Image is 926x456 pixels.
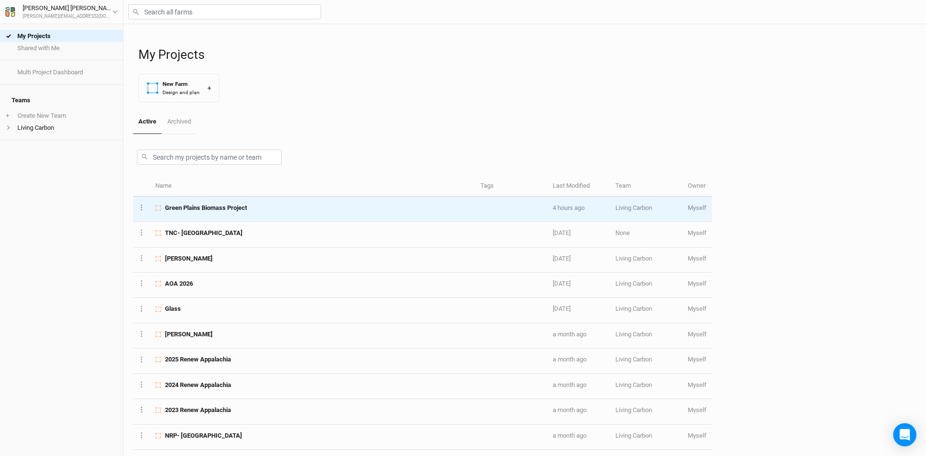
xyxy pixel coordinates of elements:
[610,197,682,222] td: Living Carbon
[688,229,707,236] span: andy@livingcarbon.com
[610,425,682,450] td: Living Carbon
[150,176,475,197] th: Name
[165,355,231,364] span: 2025 Renew Appalachia
[163,80,200,88] div: New Farm
[165,254,213,263] span: Phillips
[610,323,682,348] td: Living Carbon
[688,381,707,388] span: andy@livingcarbon.com
[553,229,571,236] span: Aug 19, 2025 10:45 AM
[688,406,707,414] span: andy@livingcarbon.com
[6,91,117,110] h4: Teams
[553,280,571,287] span: Aug 12, 2025 4:06 PM
[688,356,707,363] span: andy@livingcarbon.com
[688,280,707,287] span: andy@livingcarbon.com
[553,305,571,312] span: Aug 12, 2025 1:35 PM
[553,331,586,338] span: Jul 23, 2025 3:55 PM
[688,204,707,211] span: andy@livingcarbon.com
[553,356,586,363] span: Jul 23, 2025 3:49 PM
[138,74,219,102] button: New FarmDesign and plan+
[207,83,211,93] div: +
[547,176,610,197] th: Last Modified
[23,13,112,20] div: [PERSON_NAME][EMAIL_ADDRESS][DOMAIN_NAME]
[163,89,200,96] div: Design and plan
[5,3,118,20] button: [PERSON_NAME] [PERSON_NAME][PERSON_NAME][EMAIL_ADDRESS][DOMAIN_NAME]
[165,431,242,440] span: NRP- Colony Bay
[610,176,682,197] th: Team
[6,112,9,120] span: +
[553,432,586,439] span: Jul 23, 2025 3:19 PM
[162,110,196,133] a: Archived
[553,204,585,211] span: Aug 22, 2025 8:26 AM
[128,4,321,19] input: Search all farms
[688,305,707,312] span: andy@livingcarbon.com
[553,381,586,388] span: Jul 23, 2025 3:27 PM
[138,47,916,62] h1: My Projects
[553,406,586,414] span: Jul 23, 2025 3:24 PM
[610,222,682,247] td: None
[688,331,707,338] span: andy@livingcarbon.com
[610,399,682,424] td: Living Carbon
[165,204,247,212] span: Green Plains Biomass Project
[23,3,112,13] div: [PERSON_NAME] [PERSON_NAME]
[688,255,707,262] span: andy@livingcarbon.com
[165,229,243,237] span: TNC- VA
[165,381,231,389] span: 2024 Renew Appalachia
[610,273,682,298] td: Living Carbon
[610,248,682,273] td: Living Carbon
[610,374,682,399] td: Living Carbon
[475,176,547,197] th: Tags
[165,279,193,288] span: AOA 2026
[682,176,712,197] th: Owner
[893,423,916,446] div: Open Intercom Messenger
[133,110,162,134] a: Active
[553,255,571,262] span: Aug 13, 2025 12:28 PM
[610,348,682,373] td: Living Carbon
[165,406,231,415] span: 2023 Renew Appalachia
[688,432,707,439] span: andy@livingcarbon.com
[165,304,181,313] span: Glass
[610,298,682,323] td: Living Carbon
[165,330,213,339] span: Wisniewski
[137,150,282,165] input: Search my projects by name or team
